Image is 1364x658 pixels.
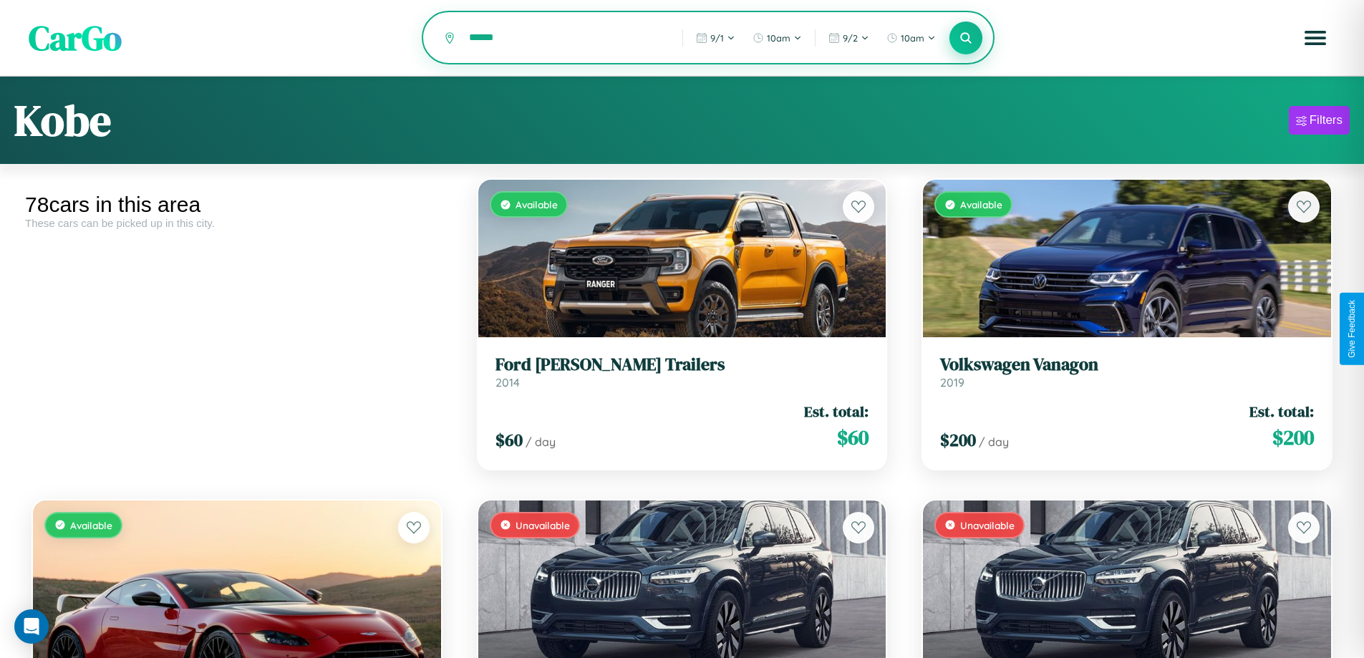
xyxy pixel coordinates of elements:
a: Volkswagen Vanagon2019 [940,354,1314,390]
span: / day [526,435,556,449]
span: 2019 [940,375,964,390]
span: Available [516,198,558,211]
span: CarGo [29,14,122,62]
span: $ 200 [1272,423,1314,452]
span: $ 200 [940,428,976,452]
span: Available [70,519,112,531]
span: 10am [767,32,790,44]
a: Ford [PERSON_NAME] Trailers2014 [495,354,869,390]
span: Available [960,198,1002,211]
span: $ 60 [837,423,869,452]
div: 78 cars in this area [25,193,449,217]
div: These cars can be picked up in this city. [25,217,449,229]
div: Give Feedback [1347,300,1357,358]
button: 9/1 [689,26,743,49]
h3: Volkswagen Vanagon [940,354,1314,375]
button: 9/2 [821,26,876,49]
h3: Ford [PERSON_NAME] Trailers [495,354,869,375]
button: Filters [1289,106,1350,135]
span: 10am [901,32,924,44]
span: 9 / 1 [710,32,724,44]
span: Est. total: [804,401,869,422]
span: $ 60 [495,428,523,452]
span: Est. total: [1249,401,1314,422]
span: Unavailable [516,519,570,531]
span: / day [979,435,1009,449]
button: 10am [745,26,809,49]
span: Unavailable [960,519,1015,531]
div: Open Intercom Messenger [14,609,49,644]
div: Filters [1310,113,1343,127]
span: 2014 [495,375,520,390]
h1: Kobe [14,91,111,150]
button: Open menu [1295,18,1335,58]
span: 9 / 2 [843,32,858,44]
button: 10am [879,26,943,49]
